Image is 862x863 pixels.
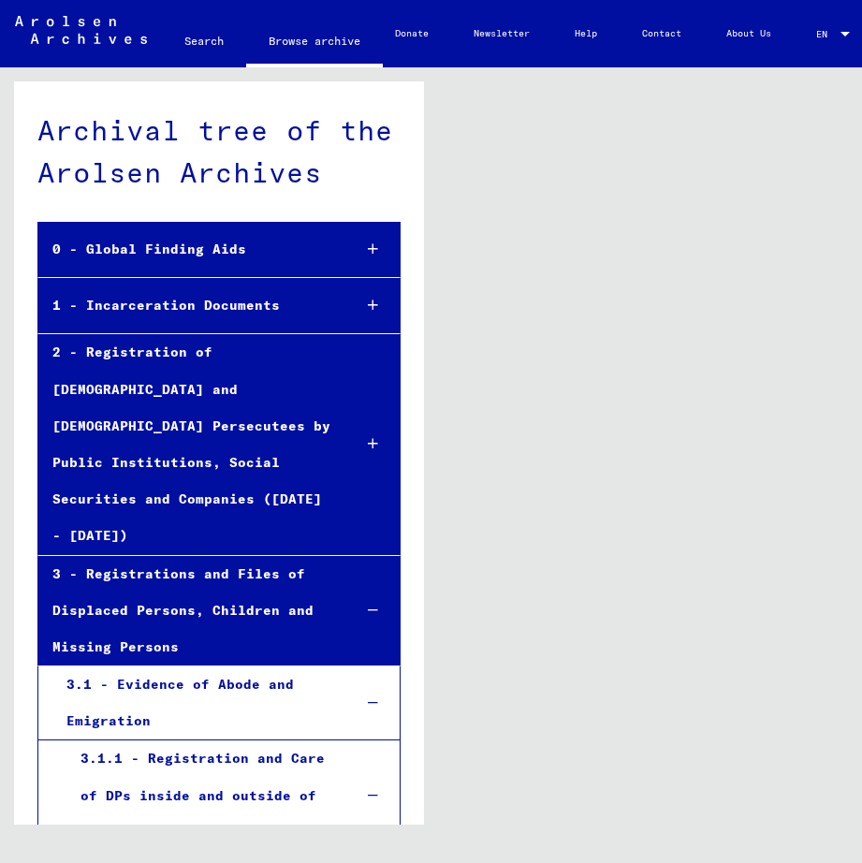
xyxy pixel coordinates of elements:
div: 0 - Global Finding Aids [38,231,337,268]
a: About Us [704,11,794,56]
a: Help [552,11,620,56]
span: EN [816,29,837,39]
div: 1 - Incarceration Documents [38,287,337,324]
a: Search [162,19,246,64]
a: Contact [620,11,704,56]
img: Arolsen_neg.svg [15,16,147,44]
div: 3.1 - Evidence of Abode and Emigration [52,666,338,739]
div: 3 - Registrations and Files of Displaced Persons, Children and Missing Persons [38,556,337,666]
div: 3.1.1 - Registration and Care of DPs inside and outside of Camps [66,740,338,851]
a: Donate [373,11,451,56]
a: Browse archive [246,19,383,67]
a: Newsletter [451,11,552,56]
div: Archival tree of the Arolsen Archives [37,110,401,194]
div: 2 - Registration of [DEMOGRAPHIC_DATA] and [DEMOGRAPHIC_DATA] Persecutees by Public Institutions,... [38,334,337,554]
